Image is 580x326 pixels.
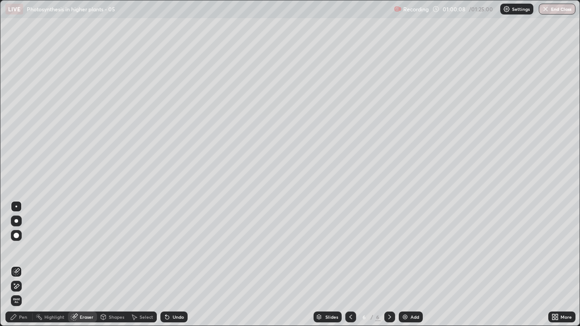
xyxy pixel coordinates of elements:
p: Recording [403,6,429,13]
div: Highlight [44,315,64,319]
div: Eraser [80,315,93,319]
div: Undo [173,315,184,319]
div: 6 [360,314,369,320]
img: recording.375f2c34.svg [394,5,401,13]
button: End Class [539,4,575,14]
span: Erase all [11,298,21,303]
div: Pen [19,315,27,319]
div: 6 [375,313,381,321]
p: LIVE [8,5,20,13]
div: / [371,314,373,320]
p: Settings [512,7,530,11]
div: Add [411,315,419,319]
img: add-slide-button [401,313,409,321]
div: More [561,315,572,319]
div: Select [140,315,153,319]
img: class-settings-icons [503,5,510,13]
p: Photosynthesis in higher plants - 05 [27,5,115,13]
div: Slides [325,315,338,319]
img: end-class-cross [542,5,549,13]
div: Shapes [109,315,124,319]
